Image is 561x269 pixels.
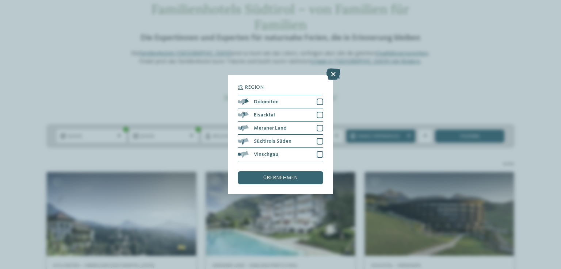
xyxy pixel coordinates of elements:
span: Dolomiten [254,99,279,104]
span: übernehmen [263,175,298,180]
span: Region [245,85,264,90]
span: Vinschgau [254,152,278,157]
span: Meraner Land [254,126,287,131]
span: Eisacktal [254,112,275,118]
span: Südtirols Süden [254,139,291,144]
